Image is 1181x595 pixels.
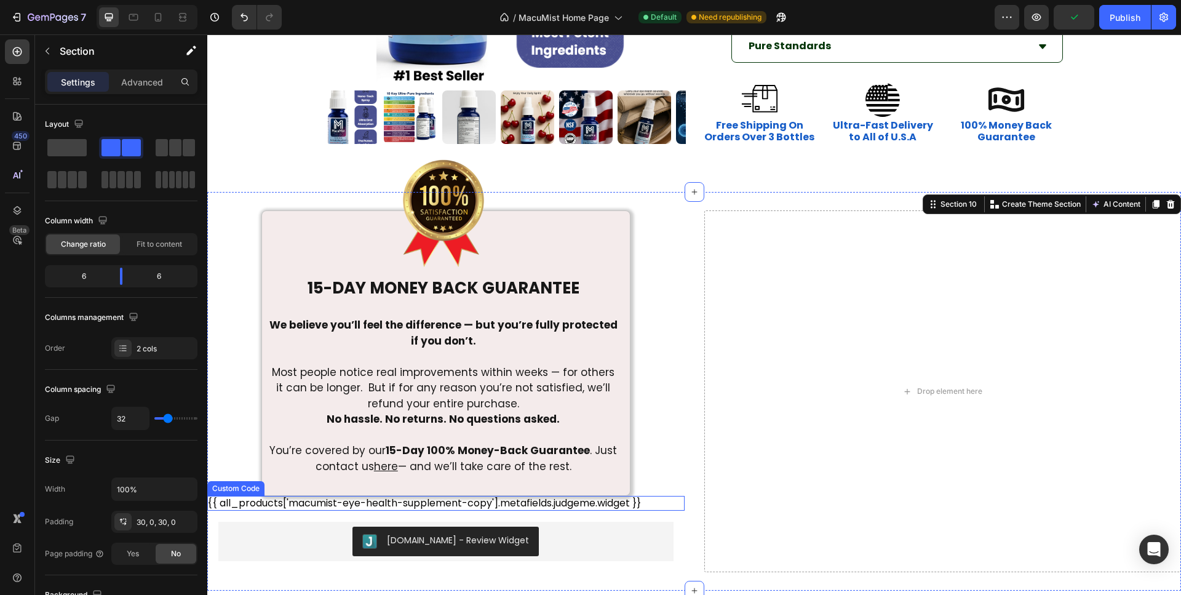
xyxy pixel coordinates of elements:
div: Gap [45,413,59,424]
div: 30, 0, 30, 0 [137,517,194,528]
strong: Ultra-Fast Delivery to All of U.S.A [626,84,726,110]
span: Change ratio [61,239,106,250]
div: Open Intercom Messenger [1139,535,1169,564]
div: Beta [9,225,30,235]
div: Publish [1110,11,1140,24]
span: / [513,11,516,24]
p: Create Theme Section [795,164,873,175]
div: Column spacing [45,381,118,398]
button: AI Content [881,162,936,177]
div: Padding [45,516,73,527]
span: Yes [127,548,139,559]
p: Advanced [121,76,163,89]
div: Order [45,343,65,354]
strong: 15-DAY MONEY BACK GUARANTEE [100,242,372,265]
button: 7 [5,5,92,30]
button: Judge.me - Review Widget [145,492,332,522]
div: [DOMAIN_NAME] - Review Widget [180,500,322,513]
p: You’re covered by our . Just contact us — and we’ll take care of the rest. [61,409,412,440]
input: Auto [112,407,149,429]
div: Page padding [45,548,105,559]
img: [object Object] [175,118,298,241]
strong: No hassle. No returns. No questions asked. [119,377,352,392]
span: Default [651,12,677,23]
span: Need republishing [699,12,761,23]
strong: 100% Money Back Guarantee [754,84,845,110]
p: Settings [61,76,95,89]
p: 7 [81,10,86,25]
div: Columns management [45,309,141,326]
div: 450 [12,131,30,141]
div: Layout [45,116,86,133]
div: Section 10 [731,164,772,175]
div: Size [45,452,78,469]
strong: 15-Day 100% Money-Back Guarantee [178,409,383,423]
img: Judgeme.png [155,500,170,514]
div: Custom Code [2,449,55,460]
div: Undo/Redo [232,5,282,30]
p: Section [60,44,161,58]
span: No [171,548,181,559]
div: Drop element here [710,352,775,362]
div: 2 cols [137,343,194,354]
strong: We believe you’ll feel the difference — but you’re fully protected if you don’t. [62,283,410,314]
input: Auto [112,478,197,500]
button: Publish [1099,5,1151,30]
div: Column width [45,213,110,230]
span: MacuMist Home Page [519,11,609,24]
a: here [167,425,191,439]
div: 6 [47,268,110,285]
strong: Free Shipping On Orders Over 3 Bottles [497,84,607,110]
div: Width [45,484,65,495]
iframe: Design area [207,34,1181,595]
p: Most people notice real improvements within weeks — for others it can be longer. But if for any r... [61,314,412,377]
span: Fit to content [137,239,182,250]
div: 6 [132,268,195,285]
